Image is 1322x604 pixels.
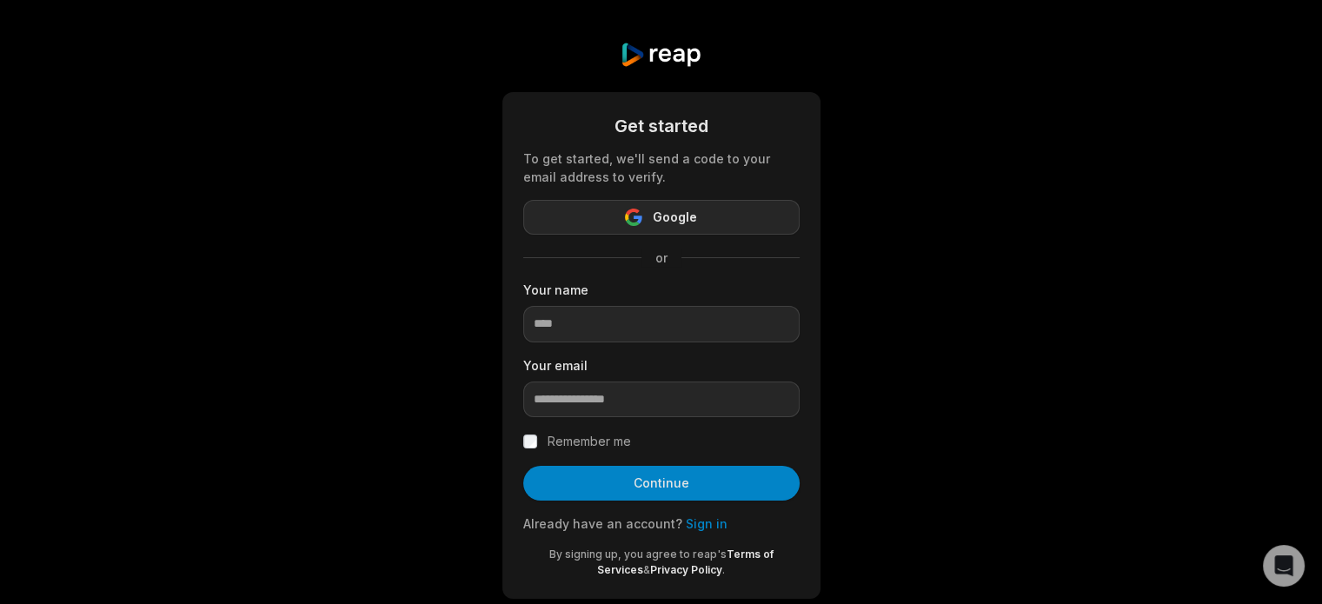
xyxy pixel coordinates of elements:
[686,516,727,531] a: Sign in
[523,200,800,235] button: Google
[653,207,697,228] span: Google
[597,548,774,576] a: Terms of Services
[523,149,800,186] div: To get started, we'll send a code to your email address to verify.
[523,281,800,299] label: Your name
[548,431,631,452] label: Remember me
[523,113,800,139] div: Get started
[650,563,722,576] a: Privacy Policy
[523,516,682,531] span: Already have an account?
[643,563,650,576] span: &
[1263,545,1305,587] div: Open Intercom Messenger
[549,548,727,561] span: By signing up, you agree to reap's
[641,249,681,267] span: or
[620,42,702,68] img: reap
[523,356,800,375] label: Your email
[523,466,800,501] button: Continue
[722,563,725,576] span: .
